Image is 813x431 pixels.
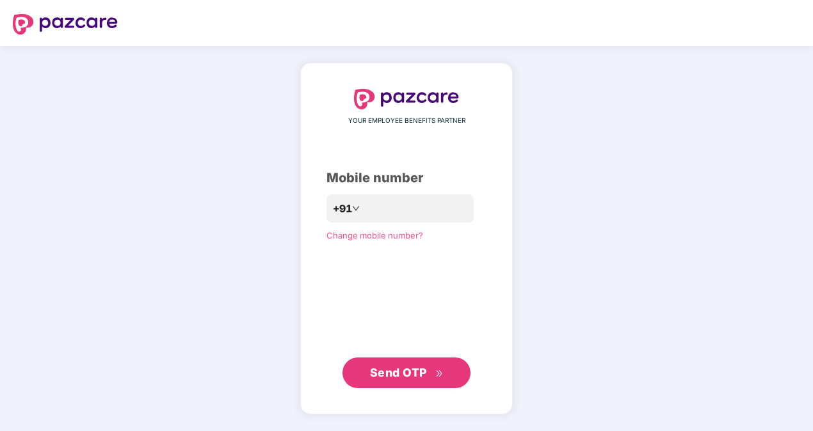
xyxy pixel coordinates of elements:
[435,370,444,378] span: double-right
[354,89,459,109] img: logo
[342,357,471,388] button: Send OTPdouble-right
[326,230,423,240] a: Change mobile number?
[348,116,465,126] span: YOUR EMPLOYEE BENEFITS PARTNER
[370,366,427,379] span: Send OTP
[13,14,118,35] img: logo
[333,201,352,217] span: +91
[326,168,487,188] div: Mobile number
[352,205,360,212] span: down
